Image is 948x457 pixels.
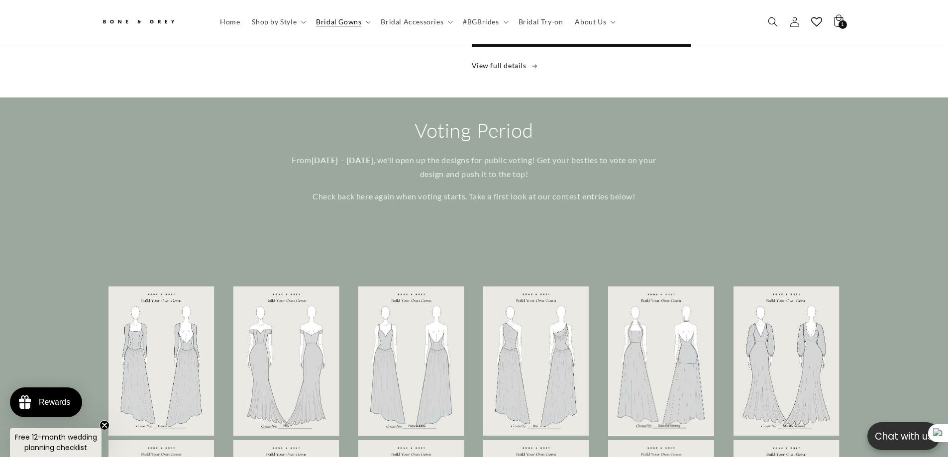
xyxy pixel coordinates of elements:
span: 1 [841,20,844,29]
a: Bridal Try-on [513,11,569,32]
span: Bridal Accessories [381,17,443,26]
span: #BGBrides [463,17,499,26]
span: Home [220,17,240,26]
p: Chat with us [867,429,940,444]
button: Close teaser [100,420,109,430]
a: Bone and Grey Bridal [97,10,204,34]
summary: Bridal Gowns [310,11,375,32]
div: Rewards [39,398,70,407]
img: Bone and Grey Bridal [101,14,176,30]
span: Bridal Try-on [519,17,563,26]
button: Open chatbox [867,422,940,450]
span: Shop by Style [252,17,297,26]
summary: Search [762,11,784,33]
summary: #BGBrides [457,11,512,32]
p: Check back here again when voting starts. Take a first look at our contest entries below! [280,189,668,204]
summary: Shop by Style [246,11,310,32]
summary: About Us [569,11,620,32]
a: Home [214,11,246,32]
span: Bridal Gowns [316,17,361,26]
span: About Us [575,17,606,26]
strong: [DATE] - [DATE] [312,155,374,165]
p: From , we'll open up the designs for public voting! Get your besties to vote on your design and p... [280,153,668,182]
div: Free 12-month wedding planning checklistClose teaser [10,428,102,457]
a: View full details [472,59,813,72]
h2: Voting Period [280,117,668,143]
span: Free 12-month wedding planning checklist [15,432,97,453]
summary: Bridal Accessories [375,11,457,32]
